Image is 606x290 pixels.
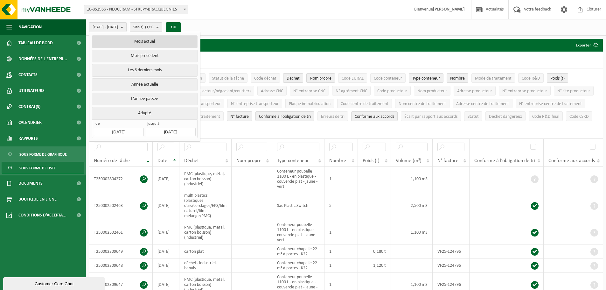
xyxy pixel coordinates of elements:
[227,99,282,108] button: N° entreprise transporteurN° entreprise transporteur: Activate to sort
[409,73,443,83] button: Type conteneurType conteneur: Activate to sort
[529,111,563,121] button: Code R&D finalCode R&amp;D final: Activate to sort
[464,111,482,121] button: StatutStatut: Activate to sort
[179,258,232,272] td: déchets industriels banals
[227,111,252,121] button: N° factureN° facture: Activate to sort
[166,22,181,32] button: OK
[89,191,153,220] td: T250002502463
[321,114,345,119] span: Erreurs de tri
[404,114,457,119] span: Écart par rapport aux accords
[293,89,325,94] span: N° entreprise CNC
[19,162,56,174] span: Sous forme de liste
[290,86,329,95] button: N° entreprise CNCN° entreprise CNC: Activate to sort
[285,99,334,108] button: Plaque immatriculationPlaque immatriculation: Activate to sort
[370,73,406,83] button: Code conteneurCode conteneur: Activate to sort
[272,244,324,258] td: Conteneur chapelle 22 m³ à portes - K22
[450,76,465,81] span: Nombre
[554,86,594,95] button: N° site producteurN° site producteur : Activate to sort
[374,76,402,81] span: Code conteneur
[212,76,244,81] span: Statut de la tâche
[2,162,84,174] a: Sous forme de liste
[324,220,358,244] td: 1
[89,167,153,191] td: T250002804272
[475,76,512,81] span: Mode de traitement
[259,114,311,119] span: Conforme à l’obligation de tri
[130,22,162,32] button: Site(s)(1/1)
[329,158,346,163] span: Nombre
[363,158,380,163] span: Poids (t)
[414,86,450,95] button: Nom producteurNom producteur: Activate to sort
[3,276,106,290] iframe: chat widget
[84,5,188,14] span: 10-852966 - NEOCERAM - STRÉPY-BRACQUEGNIES
[306,73,335,83] button: Nom propreNom propre: Activate to sort
[310,76,331,81] span: Nom propre
[209,73,247,83] button: Statut de la tâcheStatut de la tâche: Activate to sort
[18,51,67,67] span: Données de l'entrepr...
[18,99,40,115] span: Contrat(s)
[569,114,589,119] span: Code CSRD
[355,114,394,119] span: Conforme aux accords
[391,167,432,191] td: 1,100 m3
[324,258,358,272] td: 1
[18,35,53,51] span: Tableau de bord
[92,107,197,119] button: Adapté
[19,148,67,160] span: Sous forme de graphique
[338,73,367,83] button: Code EURALCode EURAL: Activate to sort
[289,102,331,106] span: Plaque immatriculation
[358,244,391,258] td: 0,180 t
[412,76,440,81] span: Type conteneur
[89,244,153,258] td: T250002309649
[255,111,314,121] button: Conforme à l’obligation de tri : Activate to sort
[453,99,512,108] button: Adresse centre de traitementAdresse centre de traitement: Activate to sort
[401,111,461,121] button: Écart par rapport aux accordsÉcart par rapport aux accords: Activate to sort
[230,114,249,119] span: N° facture
[236,158,261,163] span: Nom propre
[179,167,232,191] td: PMC (plastique, métal, carton boisson) (industriel)
[153,167,179,191] td: [DATE]
[92,35,197,48] button: Mois actuel
[550,76,565,81] span: Poids (t)
[94,121,143,128] span: de
[502,89,547,94] span: N° entreprise producteur
[272,167,324,191] td: Conteneur poubelle 1100 L - en plastique - couvercle plat - jaune - vert
[272,220,324,244] td: Conteneur poubelle 1100 L - en plastique - couvercle plat - jaune - vert
[254,76,276,81] span: Code déchet
[2,148,84,160] a: Sous forme de graphique
[557,89,590,94] span: N° site producteur
[391,220,432,244] td: 1,100 m3
[336,89,367,94] span: N° agrément CNC
[519,102,582,106] span: N° entreprise centre de traitement
[437,158,458,163] span: N° facture
[277,158,309,163] span: Type conteneur
[489,114,522,119] span: Déchet dangereux
[272,191,324,220] td: Sac Plastic Switch
[257,86,287,95] button: Adresse CNCAdresse CNC: Activate to sort
[566,111,592,121] button: Code CSRDCode CSRD: Activate to sort
[89,220,153,244] td: T250002502461
[157,158,167,163] span: Date
[341,102,388,106] span: Code centre de traitement
[93,23,118,32] span: [DATE] - [DATE]
[92,50,197,62] button: Mois précédent
[184,158,199,163] span: Déchet
[499,86,551,95] button: N° entreprise producteurN° entreprise producteur: Activate to sort
[18,67,38,83] span: Contacts
[179,244,232,258] td: carton plat
[18,191,57,207] span: Boutique en ligne
[456,102,509,106] span: Adresse centre de traitement
[317,111,348,121] button: Erreurs de triErreurs de tri: Activate to sort
[522,76,540,81] span: Code R&D
[153,244,179,258] td: [DATE]
[337,99,392,108] button: Code centre de traitementCode centre de traitement: Activate to sort
[324,191,358,220] td: 5
[324,167,358,191] td: 1
[342,76,364,81] span: Code EURAL
[261,89,283,94] span: Adresse CNC
[272,258,324,272] td: Conteneur chapelle 22 m³ à portes - K22
[94,158,130,163] span: Numéro de tâche
[396,158,421,163] span: Volume (m³)
[395,99,449,108] button: Nom centre de traitementNom centre de traitement: Activate to sort
[179,220,232,244] td: PMC (plastique, métal, carton boisson) (industriel)
[447,73,468,83] button: NombreNombre: Activate to sort
[454,86,496,95] button: Adresse producteurAdresse producteur: Activate to sort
